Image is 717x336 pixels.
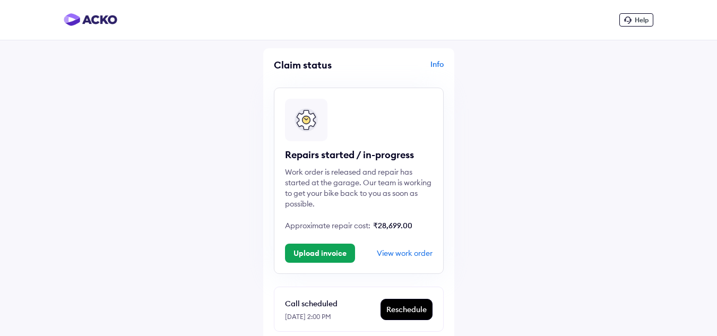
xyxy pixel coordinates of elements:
[285,244,355,263] button: Upload invoice
[285,310,380,321] div: [DATE] 2:00 PM
[381,299,432,320] div: Reschedule
[64,13,117,26] img: horizontal-gradient.png
[285,297,380,310] div: Call scheduled
[274,59,356,71] div: Claim status
[285,149,433,161] div: Repairs started / in-progress
[635,16,649,24] span: Help
[377,248,433,258] div: View work order
[285,221,370,230] span: Approximate repair cost:
[373,221,412,230] span: ₹28,699.00
[285,167,433,209] div: Work order is released and repair has started at the garage. Our team is working to get your bike...
[361,59,444,79] div: Info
